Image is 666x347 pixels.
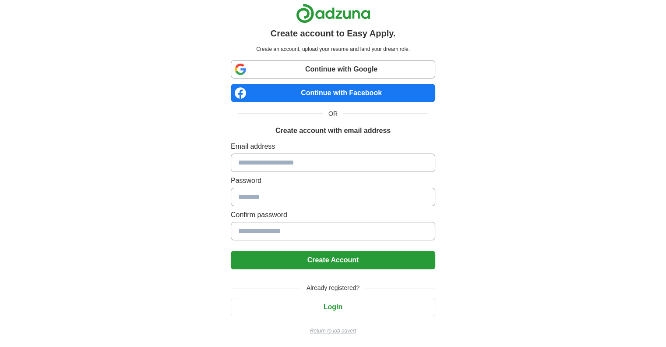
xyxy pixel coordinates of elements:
[233,45,433,53] p: Create an account, upload your resume and land your dream role.
[323,109,343,118] span: OR
[231,175,435,186] label: Password
[231,141,435,152] label: Email address
[231,327,435,335] a: Return to job advert
[231,84,435,102] a: Continue with Facebook
[231,303,435,311] a: Login
[271,27,396,40] h1: Create account to Easy Apply.
[231,60,435,79] a: Continue with Google
[296,4,370,23] img: Adzuna logo
[231,251,435,269] button: Create Account
[231,210,435,220] label: Confirm password
[231,298,435,316] button: Login
[275,125,391,136] h1: Create account with email address
[301,283,365,293] span: Already registered?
